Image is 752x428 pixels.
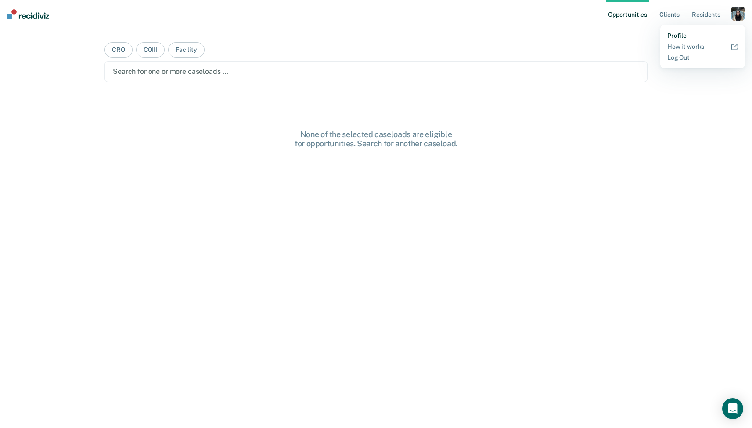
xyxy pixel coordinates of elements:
a: Log Out [667,54,738,62]
div: None of the selected caseloads are eligible for opportunities. Search for another caseload. [236,130,517,149]
button: Facility [168,42,205,58]
a: How it works [667,43,738,51]
button: COIII [136,42,165,58]
a: Profile [667,32,738,40]
img: Recidiviz [7,9,49,19]
div: Open Intercom Messenger [722,398,743,419]
button: CRO [104,42,133,58]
